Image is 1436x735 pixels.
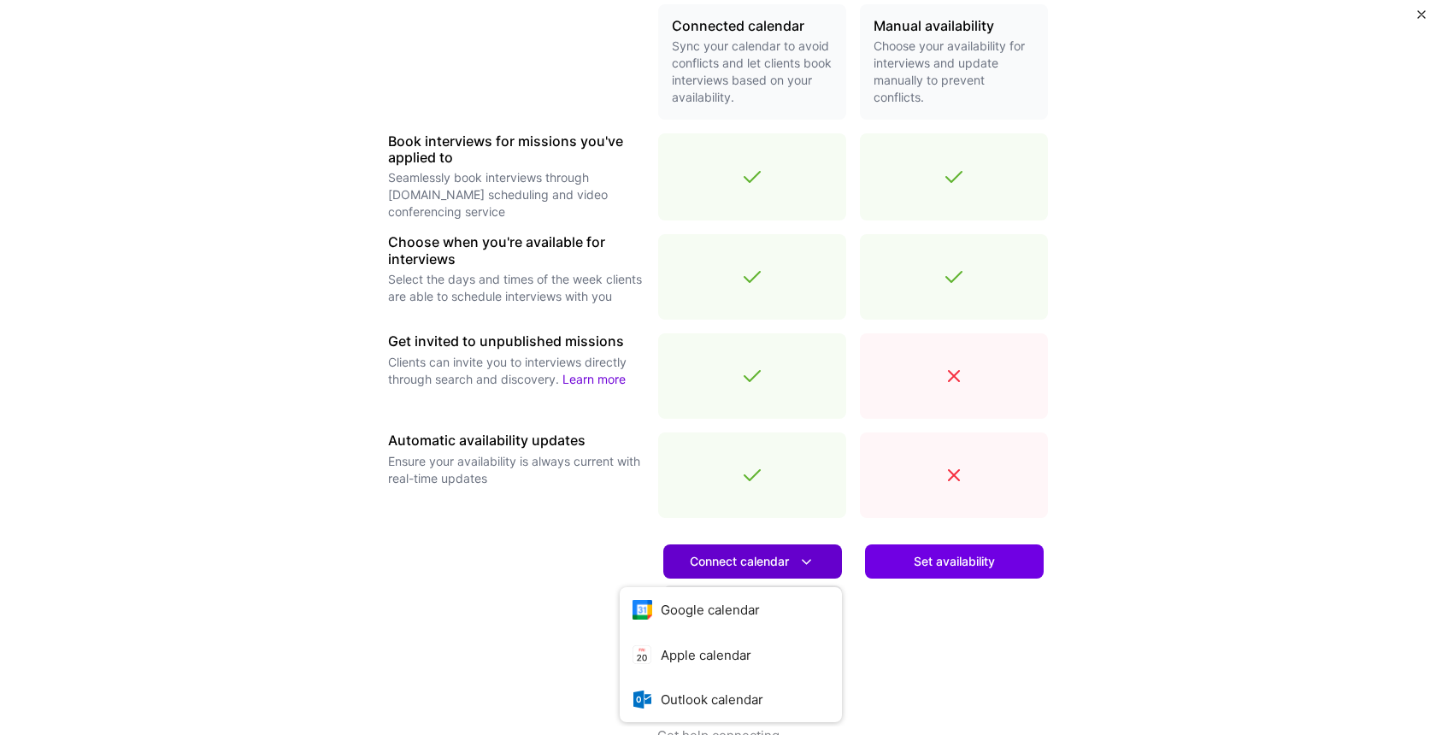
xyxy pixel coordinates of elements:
[865,544,1044,579] button: Set availability
[388,453,644,487] p: Ensure your availability is always current with real-time updates
[620,632,842,678] button: Apple calendar
[874,38,1034,106] p: Choose your availability for interviews and update manually to prevent conflicts.
[388,169,644,220] p: Seamlessly book interviews through [DOMAIN_NAME] scheduling and video conferencing service
[672,38,833,106] p: Sync your calendar to avoid conflicts and let clients book interviews based on your availability.
[388,133,644,166] h3: Book interviews for missions you've applied to
[914,553,995,570] span: Set availability
[663,544,842,579] button: Connect calendar
[690,553,815,571] span: Connect calendar
[388,333,644,350] h3: Get invited to unpublished missions
[620,677,842,722] button: Outlook calendar
[562,372,626,386] a: Learn more
[1417,10,1426,28] button: Close
[388,271,644,305] p: Select the days and times of the week clients are able to schedule interviews with you
[633,645,652,665] i: icon AppleCalendar
[663,585,842,620] a: Learn more
[620,587,842,632] button: Google calendar
[388,234,644,267] h3: Choose when you're available for interviews
[672,18,833,34] h3: Connected calendar
[633,600,652,620] i: icon Google
[797,553,815,571] i: icon DownArrowWhite
[874,18,1034,34] h3: Manual availability
[388,432,644,449] h3: Automatic availability updates
[388,354,644,388] p: Clients can invite you to interviews directly through search and discovery.
[633,690,652,709] i: icon OutlookCalendar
